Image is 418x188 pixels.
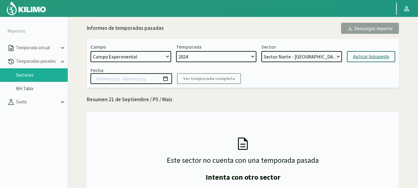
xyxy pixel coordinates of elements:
p: Temporadas pasadas [15,58,59,65]
h4: Intenta con otro sector [206,173,280,181]
input: dd/mm/yyyy - dd/mm/yyyy [90,73,172,84]
p: Suelo [15,98,59,106]
div: Campo [90,44,106,50]
a: Sectores [16,72,68,78]
p: Este sector no cuenta con una temporada pasada [167,156,319,165]
p: Temporada actual [15,44,59,51]
button: Aplicar búsqueda [347,51,395,62]
div: Sector [261,44,276,50]
div: Informes de temporadas pasadas [87,24,164,32]
a: BH Tabla [16,86,68,91]
div: Aplicar búsqueda [353,53,389,60]
div: Temporada [176,44,202,50]
img: Kilimo [6,1,46,16]
div: Fecha [90,67,103,73]
p: Resumen 21 de Septiembre / P5 / Maiz [87,96,399,104]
